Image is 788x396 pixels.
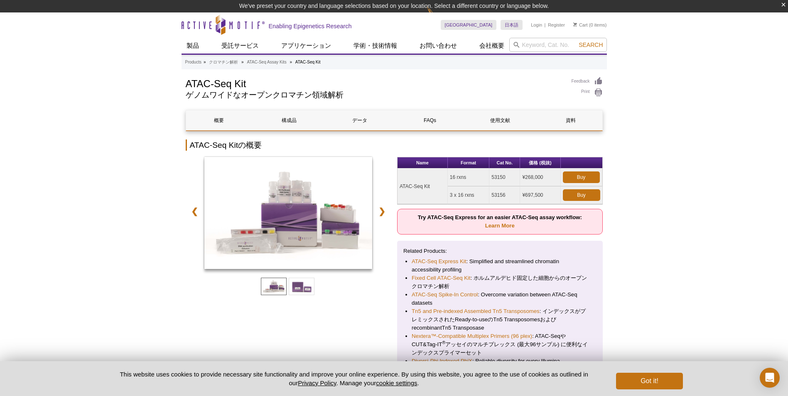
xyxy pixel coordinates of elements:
a: ❯ [373,202,391,221]
th: Cat No. [489,157,520,169]
a: ATAC-Seq Assay Kits [247,59,286,66]
a: Nextera™-Compatible Multiplex Primers (96 plex) [412,332,532,340]
a: ATAC-Seq Kit [204,157,373,271]
a: Login [531,22,542,28]
a: Feedback [572,77,603,86]
li: : インデックスがプレミックスされたReady-to-useのTn5 TransposomesおよびrecombinantTn5 Transposase [412,307,588,332]
a: 受託サービス [216,38,264,54]
input: Keyword, Cat. No. [509,38,607,52]
li: » [204,60,206,64]
li: : ATAC-SeqやCUT&Tag-IT アッセイのマルチプレックス (最大96サンプル) に便利なインデックスプライマーセット [412,332,588,357]
h1: ATAC-Seq Kit [186,77,563,89]
a: Buy [563,171,600,183]
li: » [290,60,292,64]
h2: ゲノムワイドなオープンクロマチン領域解析 [186,91,563,99]
li: : Reliable diversity for every Illumina sequencing run [412,357,588,374]
th: 価格 (税抜) [520,157,560,169]
strong: Try ATAC-Seq Express for an easier ATAC-Seq assay workflow: [418,214,582,229]
a: [GEOGRAPHIC_DATA] [441,20,497,30]
a: ATAC-Seq Express Kit [412,257,466,266]
li: : Overcome variation between ATAC-Seq datasets [412,291,588,307]
button: Search [576,41,605,49]
a: 製品 [182,38,204,54]
a: クロマチン解析 [209,59,238,66]
img: ATAC-Seq Kit [204,157,373,269]
li: : Simplified and streamlined chromatin accessibility profiling [412,257,588,274]
td: 53150 [489,169,520,186]
a: 学術・技術情報 [349,38,402,54]
td: ATAC-Seq Kit [398,169,448,204]
td: ¥268,000 [520,169,560,186]
li: (0 items) [573,20,607,30]
a: 日本語 [501,20,523,30]
a: Register [548,22,565,28]
td: 16 rxns [448,169,489,186]
li: » [241,60,244,64]
h2: ATAC-Seq Kitの概要 [186,139,603,151]
sup: ® [442,340,445,345]
a: 会社概要 [474,38,509,54]
a: Fixed Cell ATAC-Seq Kit [412,274,471,282]
a: データ [326,110,393,130]
img: Your Cart [573,22,577,27]
a: Diversi-Phi Indexed PhiX [412,357,472,365]
img: Change Here [427,6,449,26]
button: Got it! [616,373,682,389]
td: 53156 [489,186,520,204]
div: Open Intercom Messenger [760,368,780,388]
a: ATAC-Seq Spike-In Control [412,291,478,299]
a: アプリケーション [276,38,336,54]
th: Format [448,157,489,169]
button: cookie settings [376,379,417,386]
td: 3 x 16 rxns [448,186,489,204]
a: Tn5 and Pre-indexed Assembled Tn5 Transposomes [412,307,540,315]
a: Print [572,88,603,97]
a: 使用文献 [467,110,533,130]
span: Search [579,42,603,48]
p: Related Products: [403,247,597,255]
p: This website uses cookies to provide necessary site functionality and improve your online experie... [106,370,603,387]
a: Privacy Policy [298,379,336,386]
a: Products [185,59,201,66]
td: ¥697,500 [520,186,560,204]
a: 概要 [186,110,252,130]
th: Name [398,157,448,169]
a: Cart [573,22,588,28]
h2: Enabling Epigenetics Research [269,22,352,30]
li: ATAC-Seq Kit [295,60,321,64]
a: 構成品 [256,110,322,130]
a: Buy [563,189,600,201]
a: 資料 [538,110,604,130]
li: | [545,20,546,30]
li: : ホルムアルデヒド固定した細胞からのオープンクロマチン解析 [412,274,588,291]
a: お問い合わせ [415,38,462,54]
a: FAQs [397,110,463,130]
a: Learn More [485,222,515,229]
a: ❮ [186,202,204,221]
